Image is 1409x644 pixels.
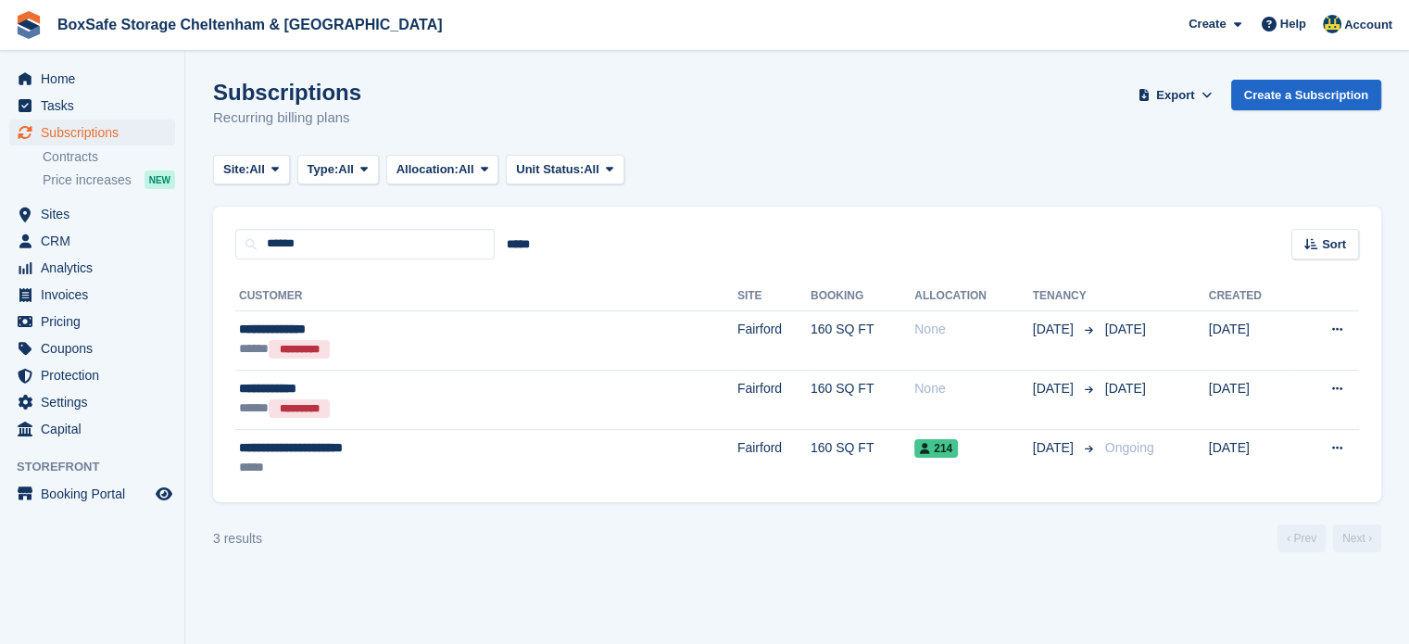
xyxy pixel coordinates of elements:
th: Tenancy [1033,282,1098,311]
a: menu [9,362,175,388]
td: 160 SQ FT [811,310,914,370]
th: Allocation [914,282,1033,311]
a: Previous [1277,524,1326,552]
td: [DATE] [1209,310,1296,370]
a: Next [1333,524,1381,552]
span: [DATE] [1105,322,1146,336]
td: 160 SQ FT [811,370,914,429]
span: Tasks [41,93,152,119]
span: Protection [41,362,152,388]
td: Fairford [737,370,811,429]
div: 3 results [213,529,262,549]
span: Site: [223,160,249,179]
button: Type: All [297,155,379,185]
span: Type: [308,160,339,179]
th: Created [1209,282,1296,311]
span: Booking Portal [41,481,152,507]
span: Pricing [41,309,152,335]
span: Analytics [41,255,152,281]
span: Create [1189,15,1226,33]
span: All [584,160,599,179]
a: menu [9,282,175,308]
img: stora-icon-8386f47178a22dfd0bd8f6a31ec36ba5ce8667c1dd55bd0f319d3a0aa187defe.svg [15,11,43,39]
span: Unit Status: [516,160,584,179]
div: NEW [145,170,175,189]
a: Price increases NEW [43,170,175,190]
span: [DATE] [1033,379,1077,398]
span: 214 [914,439,958,458]
span: CRM [41,228,152,254]
a: menu [9,93,175,119]
span: Allocation: [396,160,459,179]
span: All [338,160,354,179]
a: menu [9,481,175,507]
th: Booking [811,282,914,311]
span: Home [41,66,152,92]
span: Export [1156,86,1194,105]
a: menu [9,389,175,415]
span: Coupons [41,335,152,361]
button: Allocation: All [386,155,499,185]
span: All [459,160,474,179]
button: Site: All [213,155,290,185]
span: Ongoing [1105,440,1154,455]
h1: Subscriptions [213,80,361,105]
span: Help [1280,15,1306,33]
td: 160 SQ FT [811,429,914,487]
span: Capital [41,416,152,442]
td: [DATE] [1209,370,1296,429]
a: menu [9,66,175,92]
a: menu [9,335,175,361]
span: Sites [41,201,152,227]
th: Site [737,282,811,311]
div: None [914,379,1033,398]
span: Price increases [43,171,132,189]
th: Customer [235,282,737,311]
a: Contracts [43,148,175,166]
span: All [249,160,265,179]
a: menu [9,120,175,145]
span: [DATE] [1033,320,1077,339]
a: BoxSafe Storage Cheltenham & [GEOGRAPHIC_DATA] [50,9,449,40]
p: Recurring billing plans [213,107,361,129]
div: None [914,320,1033,339]
td: [DATE] [1209,429,1296,487]
span: Storefront [17,458,184,476]
a: menu [9,416,175,442]
img: Kim Virabi [1323,15,1341,33]
span: Sort [1322,235,1346,254]
button: Unit Status: All [506,155,623,185]
span: [DATE] [1033,438,1077,458]
span: Account [1344,16,1392,34]
a: menu [9,201,175,227]
span: Subscriptions [41,120,152,145]
td: Fairford [737,310,811,370]
span: [DATE] [1105,381,1146,396]
a: menu [9,255,175,281]
a: menu [9,228,175,254]
span: Settings [41,389,152,415]
a: Preview store [153,483,175,505]
a: Create a Subscription [1231,80,1381,110]
span: Invoices [41,282,152,308]
nav: Page [1274,524,1385,552]
button: Export [1135,80,1216,110]
td: Fairford [737,429,811,487]
a: menu [9,309,175,335]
